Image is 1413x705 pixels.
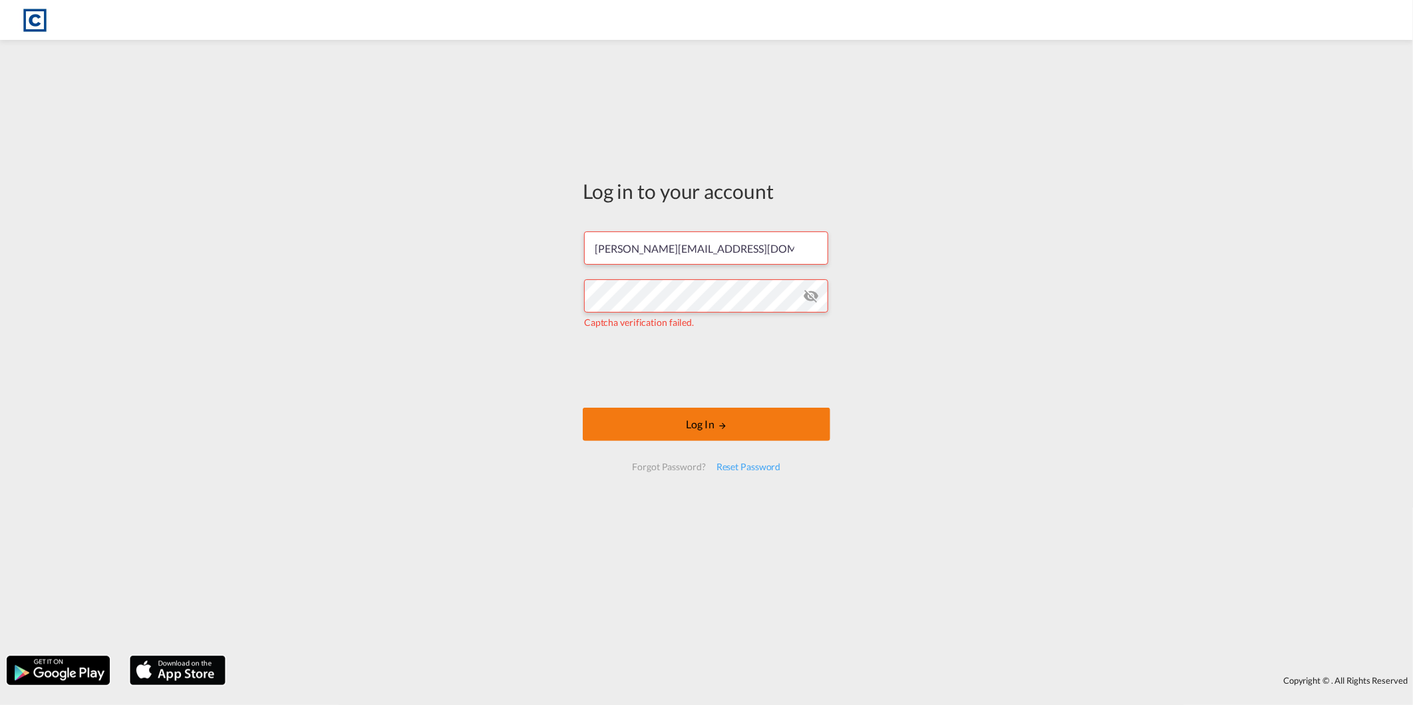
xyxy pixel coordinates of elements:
[583,408,830,441] button: LOGIN
[711,455,786,479] div: Reset Password
[584,231,828,265] input: Enter email/phone number
[583,177,830,205] div: Log in to your account
[232,669,1413,692] div: Copyright © . All Rights Reserved
[627,455,710,479] div: Forgot Password?
[605,343,808,394] iframe: reCAPTCHA
[128,654,227,686] img: apple.png
[584,317,694,328] span: Captcha verification failed.
[5,654,111,686] img: google.png
[20,5,50,35] img: 1fdb9190129311efbfaf67cbb4249bed.jpeg
[803,288,819,304] md-icon: icon-eye-off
